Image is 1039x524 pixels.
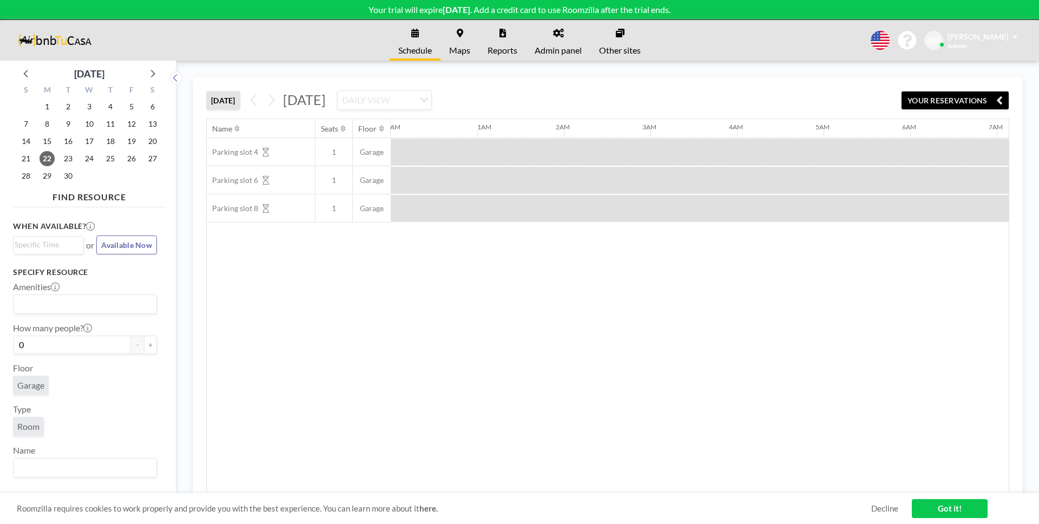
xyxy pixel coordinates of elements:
span: Tuesday, September 23, 2025 [61,151,76,166]
span: Tuesday, September 16, 2025 [61,134,76,149]
input: Search for option [15,297,150,311]
div: M [37,84,58,98]
button: - [131,336,144,354]
div: Search for option [338,91,431,109]
a: Schedule [390,20,440,61]
span: Friday, September 19, 2025 [124,134,139,149]
span: Monday, September 22, 2025 [40,151,55,166]
span: Admin panel [535,46,582,55]
input: Search for option [15,461,150,475]
b: [DATE] [443,4,470,15]
div: Search for option [14,295,156,313]
span: Thursday, September 18, 2025 [103,134,118,149]
span: Friday, September 12, 2025 [124,116,139,132]
div: Search for option [14,458,156,477]
span: Saturday, September 27, 2025 [145,151,160,166]
a: Got it! [912,499,988,518]
button: + [144,336,157,354]
div: S [142,84,163,98]
span: DAILY VIEW [340,93,392,107]
h4: FIND RESOURCE [13,187,166,202]
span: Parking slot 8 [207,204,258,213]
div: W [79,84,100,98]
span: Garage [353,175,391,185]
span: Parking slot 6 [207,175,258,185]
img: organization-logo [17,30,91,51]
div: 12AM [383,123,400,131]
span: Saturday, September 13, 2025 [145,116,160,132]
span: Garage [353,204,391,213]
div: F [121,84,142,98]
span: Reports [488,46,517,55]
span: Thursday, September 11, 2025 [103,116,118,132]
span: Tuesday, September 2, 2025 [61,99,76,114]
a: Other sites [590,20,649,61]
span: 1 [315,175,352,185]
span: Thursday, September 25, 2025 [103,151,118,166]
div: S [16,84,37,98]
div: 4AM [729,123,743,131]
span: [DATE] [283,91,326,108]
span: Monday, September 8, 2025 [40,116,55,132]
div: Floor [358,124,377,134]
span: Sunday, September 7, 2025 [18,116,34,132]
span: Saturday, September 20, 2025 [145,134,160,149]
div: 1AM [477,123,491,131]
button: [DATE] [206,91,240,110]
h3: Specify resource [13,267,157,277]
input: Search for option [15,239,77,251]
input: Search for option [393,93,413,107]
span: Monday, September 15, 2025 [40,134,55,149]
a: Reports [479,20,526,61]
button: Available Now [96,235,157,254]
span: Wednesday, September 3, 2025 [82,99,97,114]
span: 1 [315,204,352,213]
span: Sunday, September 21, 2025 [18,151,34,166]
span: or [86,240,94,251]
span: Wednesday, September 24, 2025 [82,151,97,166]
div: T [58,84,79,98]
span: Monday, September 1, 2025 [40,99,55,114]
div: 3AM [642,123,656,131]
label: Name [13,445,35,456]
a: Decline [871,503,898,514]
div: Search for option [14,237,83,253]
span: Available Now [101,240,152,250]
span: Friday, September 5, 2025 [124,99,139,114]
div: Name [212,124,232,134]
span: Friday, September 26, 2025 [124,151,139,166]
span: Sunday, September 28, 2025 [18,168,34,184]
span: Admin [948,42,967,50]
span: Wednesday, September 10, 2025 [82,116,97,132]
div: 7AM [989,123,1003,131]
label: Floor [13,363,33,374]
a: Maps [440,20,479,61]
span: Tuesday, September 9, 2025 [61,116,76,132]
label: How many people? [13,323,92,333]
span: Tuesday, September 30, 2025 [61,168,76,184]
div: 6AM [902,123,916,131]
div: Seats [321,124,338,134]
span: Other sites [599,46,641,55]
label: Amenities [13,281,60,292]
label: Type [13,404,31,415]
span: Parking slot 4 [207,147,258,157]
div: T [100,84,121,98]
div: [DATE] [74,66,104,81]
span: [PERSON_NAME] [948,32,1008,41]
span: ZM [928,36,940,45]
span: Schedule [398,46,432,55]
div: 2AM [556,123,570,131]
span: Saturday, September 6, 2025 [145,99,160,114]
span: Garage [353,147,391,157]
span: Thursday, September 4, 2025 [103,99,118,114]
span: Wednesday, September 17, 2025 [82,134,97,149]
span: Garage [17,380,44,391]
span: Maps [449,46,470,55]
span: Monday, September 29, 2025 [40,168,55,184]
a: here. [419,503,438,513]
span: 1 [315,147,352,157]
a: Admin panel [526,20,590,61]
span: Roomzilla requires cookies to work properly and provide you with the best experience. You can lea... [17,503,871,514]
span: Sunday, September 14, 2025 [18,134,34,149]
